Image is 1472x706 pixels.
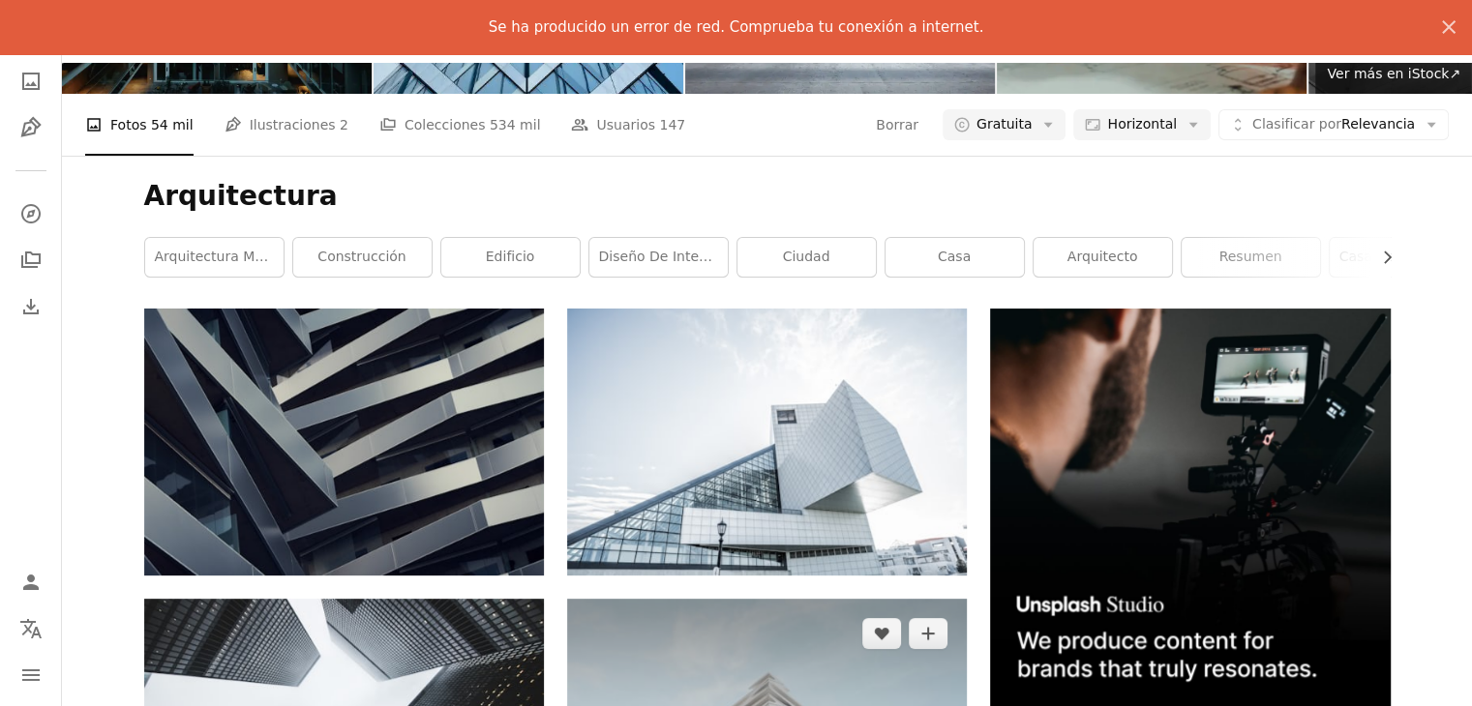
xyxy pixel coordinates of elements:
a: Fotos [12,62,50,101]
a: Casa de Arquitectura [1330,238,1468,277]
a: Edificio de hormigón blanco [567,432,967,450]
p: Se ha producido un error de red. Comprueba tu conexión a internet. [489,15,984,39]
span: Ver más en iStock ↗ [1327,66,1460,81]
a: Historial de descargas [12,287,50,326]
a: Ilustraciones [12,108,50,147]
a: resumen [1182,238,1320,277]
a: diseño de interiores [589,238,728,277]
h1: Arquitectura [144,179,1391,214]
a: Usuarios 147 [571,94,685,156]
button: Horizontal [1073,109,1210,140]
button: Me gusta [862,618,901,649]
button: Clasificar porRelevancia [1218,109,1449,140]
a: arquitecto [1034,238,1172,277]
span: 2 [340,114,348,135]
a: Explorar [12,194,50,233]
a: Colecciones [12,241,50,279]
a: Fotografía de ángulo bajo de un edificio gris durante el día [144,432,544,450]
a: construcción [293,238,432,277]
span: Horizontal [1107,115,1176,134]
button: Idioma [12,609,50,648]
img: Edificio de hormigón blanco [567,309,967,574]
span: 147 [659,114,685,135]
button: Borrar [875,109,919,140]
a: arquitectura moderna [145,238,284,277]
a: ciudad [737,238,876,277]
button: Añade a la colección [909,618,947,649]
span: 534 mil [490,114,541,135]
a: Colecciones 534 mil [379,94,541,156]
a: edificio [441,238,580,277]
a: Ilustraciones 2 [225,94,348,156]
img: Fotografía de ángulo bajo de un edificio gris durante el día [144,309,544,574]
button: Gratuita [943,109,1066,140]
span: Clasificar por [1252,116,1341,132]
a: Iniciar sesión / Registrarse [12,563,50,602]
a: casa [886,238,1024,277]
button: desplazar lista a la derecha [1369,238,1391,277]
span: Relevancia [1252,115,1415,134]
a: Ver más en iStock↗ [1315,55,1472,94]
span: Gratuita [976,115,1033,134]
button: Menú [12,656,50,694]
